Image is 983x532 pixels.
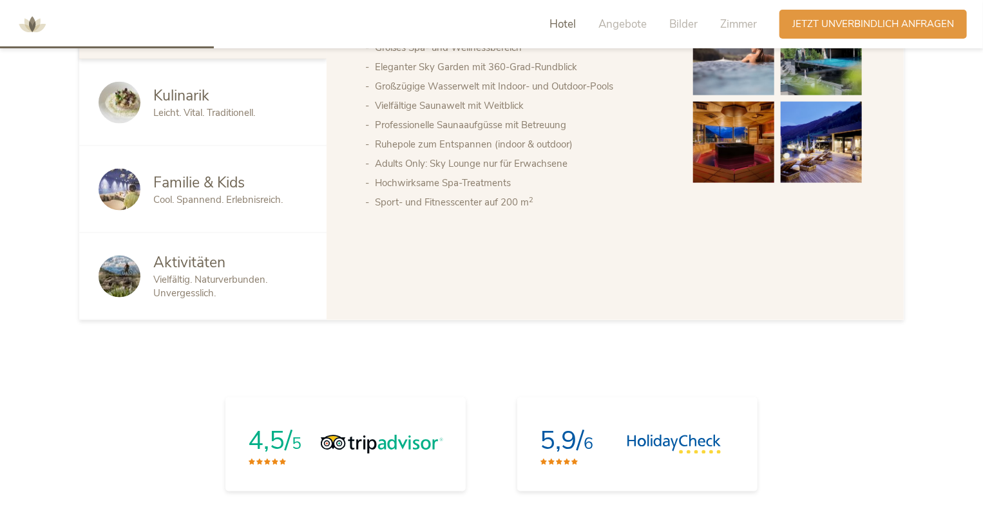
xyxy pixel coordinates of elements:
[549,17,576,32] span: Hotel
[153,252,225,272] span: Aktivitäten
[375,115,667,135] li: Professionelle Saunaaufgüsse mit Betreuung
[153,273,267,299] span: Vielfältig. Naturverbunden. Unvergesslich.
[13,19,52,28] a: AMONTI & LUNARIS Wellnessresort
[375,77,667,96] li: Großzügige Wasserwelt mit Indoor- und Outdoor-Pools
[375,57,667,77] li: Eleganter Sky Garden mit 360-Grad-Rundblick
[375,193,667,212] li: Sport- und Fitnesscenter auf 200 m
[540,424,584,459] span: 5,9/
[375,96,667,115] li: Vielfältige Saunawelt mit Weitblick
[375,135,667,154] li: Ruhepole zum Entspannen (indoor & outdoor)
[375,154,667,173] li: Adults Only: Sky Lounge nur für Erwachsene
[375,173,667,193] li: Hochwirksame Spa-Treatments
[517,397,758,491] a: 5,9/6HolidayCheck
[292,433,301,455] span: 5
[153,173,245,193] span: Familie & Kids
[153,193,283,206] span: Cool. Spannend. Erlebnisreich.
[669,17,698,32] span: Bilder
[584,433,593,455] span: 6
[248,424,292,459] span: 4,5/
[627,435,721,454] img: HolidayCheck
[598,17,647,32] span: Angebote
[529,195,533,205] sup: 2
[153,86,209,106] span: Kulinarik
[153,106,255,119] span: Leicht. Vital. Traditionell.
[792,17,954,31] span: Jetzt unverbindlich anfragen
[321,435,443,454] img: Tripadvisor
[13,5,52,44] img: AMONTI & LUNARIS Wellnessresort
[720,17,757,32] span: Zimmer
[225,397,466,491] a: 4,5/5Tripadvisor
